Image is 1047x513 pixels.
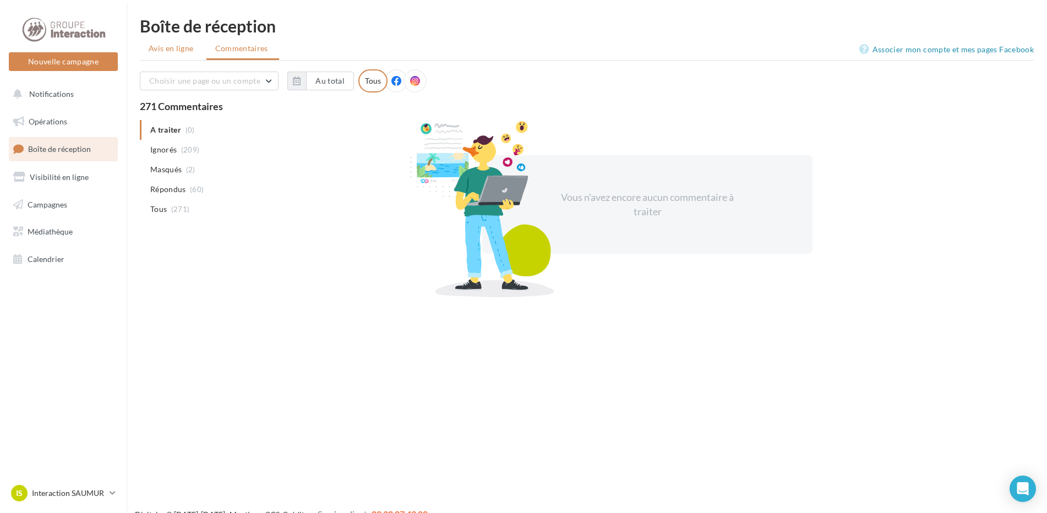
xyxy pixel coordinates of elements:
span: Boîte de réception [28,144,91,154]
button: Au total [306,72,354,90]
button: Au total [287,72,354,90]
span: (2) [186,165,195,174]
a: Médiathèque [7,220,120,243]
div: Open Intercom Messenger [1010,476,1036,502]
span: Répondus [150,184,186,195]
span: (60) [190,185,204,194]
div: Tous [358,69,388,92]
span: Visibilité en ligne [30,172,89,182]
span: Ignorés [150,144,177,155]
button: Notifications [7,83,116,106]
a: Visibilité en ligne [7,166,120,189]
span: Choisir une page ou un compte [149,76,260,85]
span: IS [16,488,23,499]
div: 271 Commentaires [140,101,1034,111]
a: IS Interaction SAUMUR [9,483,118,504]
a: Associer mon compte et mes pages Facebook [859,43,1034,56]
span: Masqués [150,164,182,175]
span: Calendrier [28,254,64,264]
a: Opérations [7,110,120,133]
button: Nouvelle campagne [9,52,118,71]
div: Boîte de réception [140,18,1034,34]
p: Interaction SAUMUR [32,488,105,499]
a: Campagnes [7,193,120,216]
span: Médiathèque [28,227,73,236]
span: Opérations [29,117,67,126]
span: Notifications [29,89,74,99]
a: Boîte de réception [7,137,120,161]
span: (271) [171,205,190,214]
span: Campagnes [28,199,67,209]
a: Calendrier [7,248,120,271]
span: Tous [150,204,167,215]
span: Avis en ligne [149,43,194,54]
div: Vous n'avez encore aucun commentaire à traiter [553,190,742,219]
button: Choisir une page ou un compte [140,72,279,90]
span: (209) [181,145,200,154]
